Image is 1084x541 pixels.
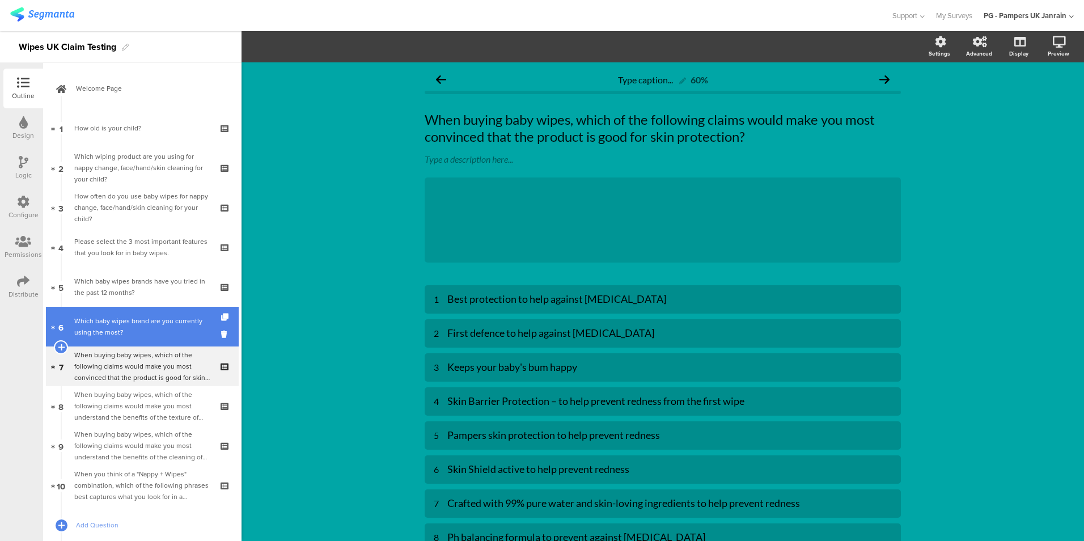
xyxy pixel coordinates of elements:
[58,281,63,293] span: 5
[618,74,673,85] span: Type caption...
[46,69,239,108] a: Welcome Page
[425,154,901,164] div: Type a description here...
[434,362,447,374] div: 3
[1009,49,1028,58] div: Display
[46,346,239,386] a: 7 When buying baby wipes, which of the following claims would make you most convinced that the pr...
[46,307,239,346] a: 6 Which baby wipes brand are you currently using the most?
[221,329,231,340] i: Delete
[434,498,447,510] div: 7
[966,49,992,58] div: Advanced
[74,389,210,423] div: When buying baby wipes, which of the following claims would make you most understand the benefits...
[46,227,239,267] a: 4 Please select the 3 most important features that you look for in baby wipes.
[58,400,63,412] span: 8
[57,479,65,492] span: 10
[46,386,239,426] a: 8 When buying baby wipes, which of the following claims would make you most understand the benefi...
[46,466,239,505] a: 10 When you think of a "Nappy + Wipes" combination, which of the following phrases best captures ...
[447,361,892,374] div: Keeps your baby's bum happy
[1048,49,1069,58] div: Preview
[60,122,63,134] span: 1
[76,83,221,94] span: Welcome Page
[434,464,447,476] div: 6
[74,349,210,383] div: When buying baby wipes, which of the following claims would make you most convinced that the prod...
[434,328,447,340] div: 2
[46,267,239,307] a: 5 Which baby wipes brands have you tried in the past 12 months?
[58,162,63,174] span: 2
[76,519,221,531] span: Add Question
[74,276,210,298] div: Which baby wipes brands have you tried in the past 12 months?
[74,468,210,502] div: When you think of a "Nappy + Wipes" combination, which of the following phrases best captures wha...
[984,10,1066,21] div: PG - Pampers UK Janrain
[74,151,210,185] div: Which wiping product are you using for nappy change, face/hand/skin cleaning for your child?
[892,10,917,21] span: Support
[10,7,74,22] img: segmanta logo
[434,396,447,408] div: 4
[58,241,63,253] span: 4
[447,327,892,340] div: First defence to help against [MEDICAL_DATA]
[46,148,239,188] a: 2 Which wiping product are you using for nappy change, face/hand/skin cleaning for your child?
[434,294,447,306] div: 1
[221,314,231,321] i: Duplicate
[59,360,63,373] span: 7
[9,289,39,299] div: Distribute
[12,130,34,141] div: Design
[19,38,116,56] div: Wipes UK Claim Testing
[447,497,892,510] div: Crafted with 99% pure water and skin-loving ingredients to help prevent redness
[447,293,892,306] div: Best protection to help against [MEDICAL_DATA]
[434,430,447,442] div: 5
[46,426,239,466] a: 9 When buying baby wipes, which of the following claims would make you most understand the benefi...
[447,463,892,476] div: Skin Shield active to help prevent redness
[58,320,63,333] span: 6
[58,201,63,214] span: 3
[74,429,210,463] div: When buying baby wipes, which of the following claims would make you most understand the benefits...
[74,122,210,134] div: How old is your child?
[5,250,42,260] div: Permissions
[447,395,892,408] div: Skin Barrier Protection – to help prevent redness from the first wipe
[15,170,32,180] div: Logic
[46,108,239,148] a: 1 How old is your child?
[12,91,35,101] div: Outline
[74,191,210,225] div: How often do you use baby wipes for nappy change, face/hand/skin cleaning for your child?
[74,315,210,338] div: Which baby wipes brand are you currently using the most?
[46,188,239,227] a: 3 How often do you use baby wipes for nappy change, face/hand/skin cleaning for your child?
[691,74,708,85] div: 60%
[929,49,950,58] div: Settings
[447,429,892,442] div: Pampers skin protection to help prevent redness
[74,236,210,259] div: Please select the 3 most important features that you look for in baby wipes.
[58,439,63,452] span: 9
[425,111,901,145] p: When buying baby wipes, which of the following claims would make you most convinced that the prod...
[9,210,39,220] div: Configure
